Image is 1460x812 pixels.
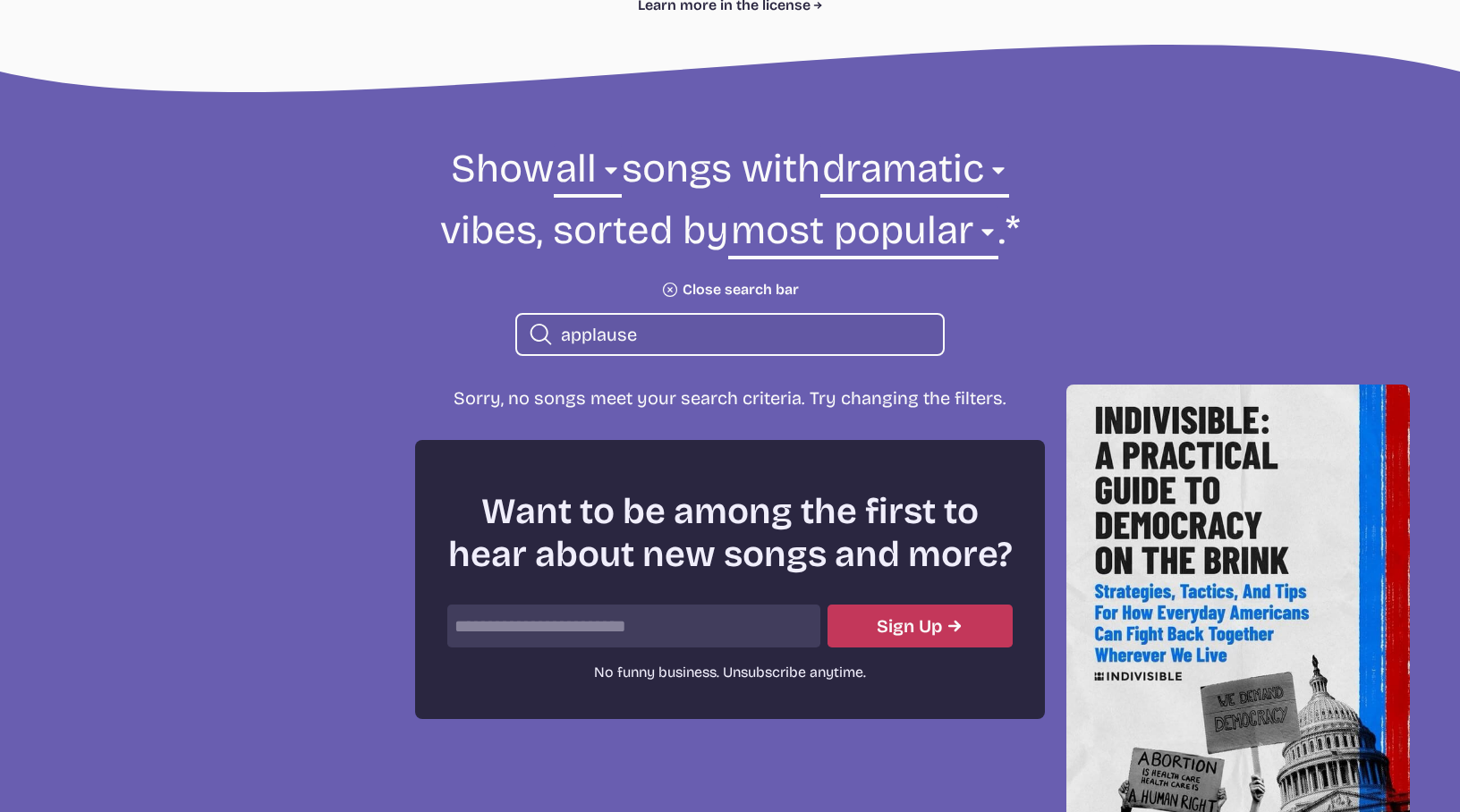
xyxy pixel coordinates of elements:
button: Close search bar [661,281,799,299]
select: genre [554,143,622,205]
p: Sorry, no songs meet your search criteria. Try changing the filters. [444,385,1016,411]
span: No funny business. Unsubscribe anytime. [594,664,866,681]
button: Submit [828,605,1013,647]
form: Show songs with vibes, sorted by . [243,143,1217,356]
input: search [561,323,929,346]
select: sorting [728,205,997,266]
h2: Want to be among the first to hear about new songs and more? [447,490,1013,576]
select: vibe [820,143,1009,205]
